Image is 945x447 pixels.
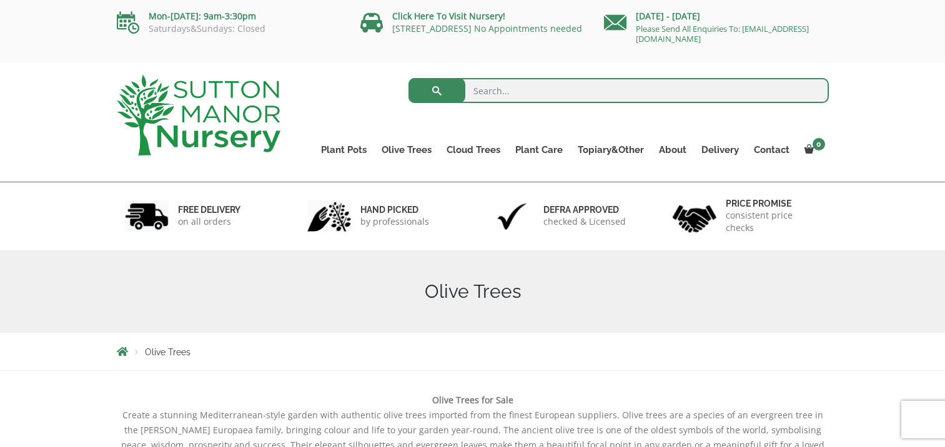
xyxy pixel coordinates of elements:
a: Cloud Trees [439,141,508,159]
h6: Defra approved [543,204,626,215]
p: on all orders [178,215,240,228]
a: [STREET_ADDRESS] No Appointments needed [392,22,582,34]
a: Olive Trees [374,141,439,159]
b: Olive Trees for Sale [432,394,513,406]
p: [DATE] - [DATE] [604,9,829,24]
a: Contact [746,141,797,159]
a: About [651,141,694,159]
a: 0 [797,141,829,159]
p: by professionals [360,215,429,228]
input: Search... [408,78,829,103]
h6: FREE DELIVERY [178,204,240,215]
h6: Price promise [726,198,821,209]
p: Saturdays&Sundays: Closed [117,24,342,34]
h6: hand picked [360,204,429,215]
img: 4.jpg [673,197,716,235]
h1: Olive Trees [117,280,829,303]
span: Olive Trees [145,347,190,357]
img: 2.jpg [307,200,351,232]
a: Delivery [694,141,746,159]
p: checked & Licensed [543,215,626,228]
a: Plant Care [508,141,570,159]
span: 0 [813,138,825,150]
img: 1.jpg [125,200,169,232]
p: Mon-[DATE]: 9am-3:30pm [117,9,342,24]
p: consistent price checks [726,209,821,234]
a: Plant Pots [314,141,374,159]
img: logo [117,75,280,155]
a: Please Send All Enquiries To: [EMAIL_ADDRESS][DOMAIN_NAME] [636,23,809,44]
a: Topiary&Other [570,141,651,159]
a: Click Here To Visit Nursery! [392,10,505,22]
nav: Breadcrumbs [117,346,829,356]
img: 3.jpg [490,200,534,232]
